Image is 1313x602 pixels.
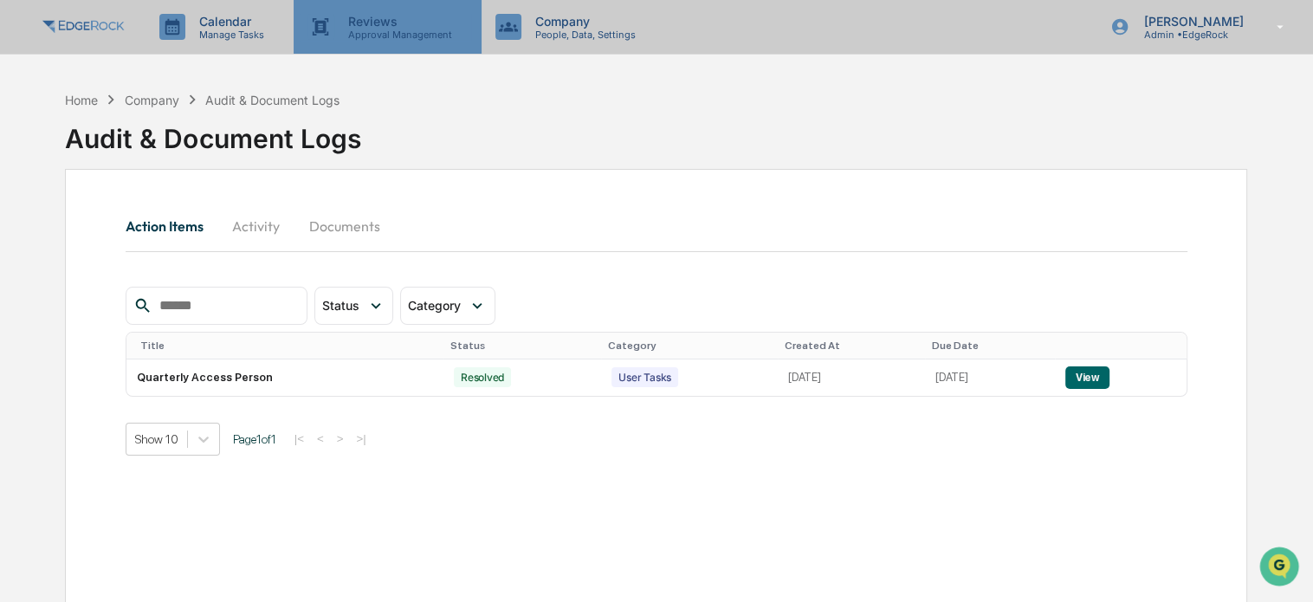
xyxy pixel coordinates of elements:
[1065,366,1109,389] button: View
[17,191,116,205] div: Past conversations
[153,235,195,249] span: 1:37 PM
[42,16,125,37] img: logo
[450,340,594,352] div: Status
[1129,14,1252,29] p: [PERSON_NAME]
[352,431,372,446] button: >|
[289,431,309,446] button: |<
[140,340,437,352] div: Title
[268,188,315,209] button: See all
[334,14,461,29] p: Reviews
[144,235,150,249] span: •
[122,381,210,395] a: Powered byPylon
[521,14,644,29] p: Company
[17,132,49,163] img: 1746055101610-c473b297-6a78-478c-a979-82029cc54cd1
[126,308,139,322] div: 🗄️
[295,205,394,247] button: Documents
[78,149,238,163] div: We're available if you need us!
[35,307,112,324] span: Preclearance
[17,36,315,63] p: How can we help?
[611,367,678,387] div: User Tasks
[1065,371,1109,384] a: View
[312,431,329,446] button: <
[608,340,771,352] div: Category
[785,340,918,352] div: Created At
[334,29,461,41] p: Approval Management
[294,137,315,158] button: Start new chat
[408,298,461,313] span: Category
[217,205,295,247] button: Activity
[36,132,68,163] img: 8933085812038_c878075ebb4cc5468115_72.jpg
[1129,29,1252,41] p: Admin • EdgeRock
[332,431,349,446] button: >
[126,205,1187,247] div: secondary tabs example
[125,93,179,107] div: Company
[185,14,273,29] p: Calendar
[126,205,217,247] button: Action Items
[65,93,98,107] div: Home
[78,132,284,149] div: Start new chat
[17,218,45,246] img: Aaron Larson
[172,382,210,395] span: Pylon
[54,235,140,249] span: [PERSON_NAME]
[1258,545,1304,592] iframe: Open customer support
[454,367,511,387] div: Resolved
[322,298,359,313] span: Status
[778,359,925,396] td: [DATE]
[126,359,443,396] td: Quarterly Access Person
[932,340,1048,352] div: Due Date
[119,300,222,331] a: 🗄️Attestations
[925,359,1055,396] td: [DATE]
[205,93,340,107] div: Audit & Document Logs
[143,307,215,324] span: Attestations
[65,109,360,154] div: Audit & Document Logs
[10,333,116,364] a: 🔎Data Lookup
[10,300,119,331] a: 🖐️Preclearance
[521,29,644,41] p: People, Data, Settings
[185,29,273,41] p: Manage Tasks
[233,432,276,446] span: Page 1 of 1
[17,341,31,355] div: 🔎
[35,340,109,357] span: Data Lookup
[17,308,31,322] div: 🖐️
